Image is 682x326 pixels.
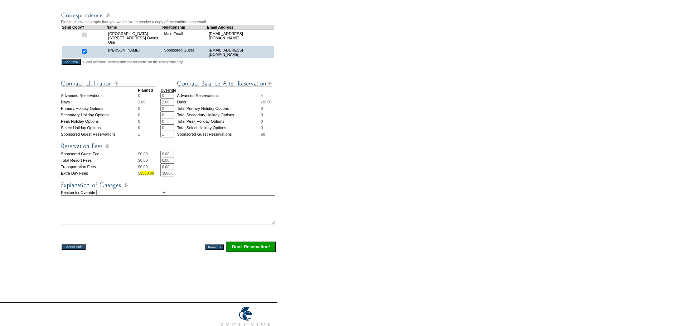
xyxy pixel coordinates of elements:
td: Primary Holiday Options [61,105,138,112]
strong: Override [160,88,176,92]
span: Please check all people that you would like to receive a copy of the confirmation email. [61,20,207,24]
td: [PERSON_NAME] [106,46,162,58]
td: Days [177,99,261,105]
span: 0.00 [140,152,148,156]
td: Name [106,25,162,29]
td: Sponsored Guest Reservations [177,131,261,137]
span: 0 [138,106,140,111]
td: $ [138,164,160,170]
td: Reason for Override: [61,190,277,224]
span: -36.00 [261,100,272,104]
span: 2.00 [138,100,145,104]
img: Explanation of Changes [61,181,276,190]
span: 0 [138,119,140,123]
td: Total Secondary Holiday Options [177,112,261,118]
td: Relationship [162,25,207,29]
td: [EMAIL_ADDRESS][DOMAIN_NAME] [207,29,274,46]
td: Total Select Holiday Options [177,125,261,131]
img: Contract Utilization [61,79,156,88]
strong: Planned [138,88,153,92]
td: Select Holiday Options [61,125,138,131]
span: 0 [261,113,263,117]
span: 0 [138,93,140,98]
td: Advanced Reservations [61,92,138,99]
span: 0.00 [140,158,148,162]
td: Total Peak Holiday Options [177,118,261,125]
span: 0.00 [140,165,148,169]
input: Click this button to finalize your reservation. [226,242,276,252]
td: Total Resort Fees [61,157,138,164]
td: Sponsored Guest Reservations [61,131,138,137]
input: Add New [62,59,81,65]
td: Secondary Holiday Options [61,112,138,118]
td: Days [61,99,138,105]
td: Peak Holiday Options [61,118,138,125]
td: Advanced Reservations [177,92,261,99]
td: Send Copy? [62,25,107,29]
td: $ [138,170,160,176]
span: 0 [261,126,263,130]
img: Reservation Fees [61,142,156,151]
span: 0 [138,113,140,117]
td: $ [138,151,160,157]
td: [GEOGRAPHIC_DATA][STREET_ADDRESS] Owner Use [106,29,162,46]
td: $ [138,157,160,164]
span: 1 [138,132,140,136]
span: 0 [261,106,263,111]
td: Transportation Fees [61,164,138,170]
td: Sponsored Guest [162,46,207,58]
img: Contract Balance After Reservation [177,79,272,88]
span: 68 [261,132,265,136]
td: Total Primary Holiday Options [177,105,261,112]
td: Email Address [207,25,274,29]
span: 4 [261,93,263,98]
span: 0 [138,126,140,130]
td: Sponsored Guest Fee [61,151,138,157]
td: Extra Day Fees [61,170,138,176]
span: <--Add additional correspondence recipients for this reservation only. [82,60,184,64]
td: Main Email [162,29,207,46]
input: Cancel Hold [62,244,86,250]
input: Previous [205,244,224,250]
span: 3500.00 [140,171,154,175]
span: 0 [261,119,263,123]
td: [EMAIL_ADDRESS][DOMAIN_NAME] [207,46,274,58]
